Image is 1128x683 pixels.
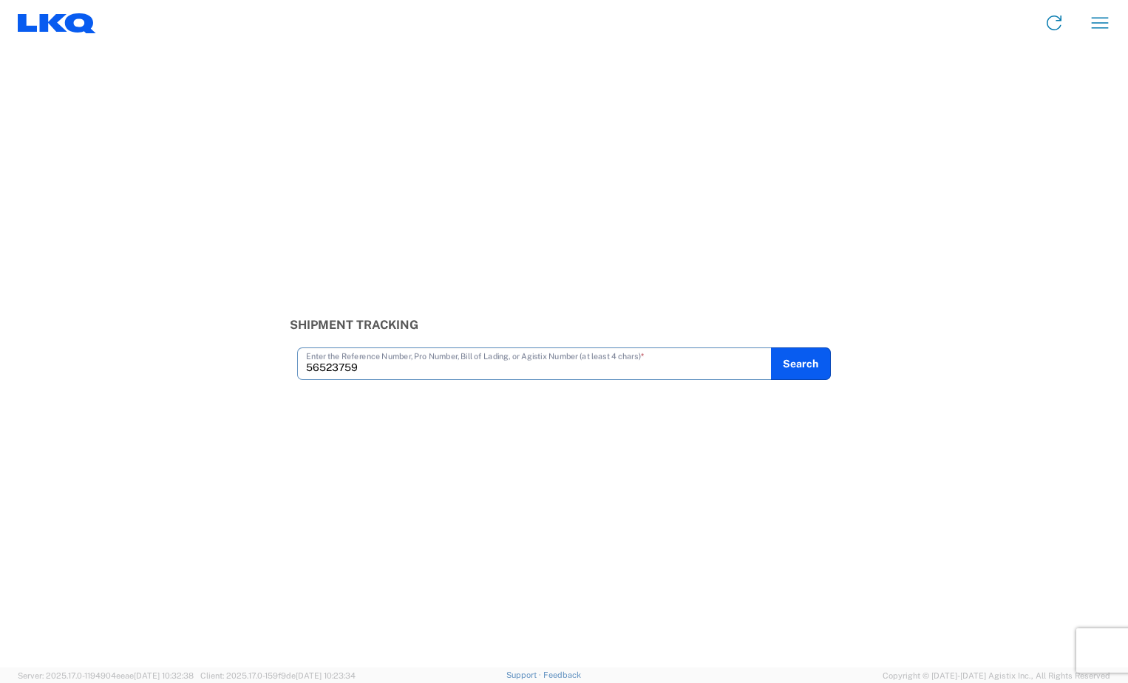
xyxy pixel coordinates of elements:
span: Server: 2025.17.0-1194904eeae [18,671,194,680]
a: Feedback [543,670,581,679]
span: [DATE] 10:23:34 [296,671,356,680]
button: Search [771,347,831,380]
span: Client: 2025.17.0-159f9de [200,671,356,680]
span: [DATE] 10:32:38 [134,671,194,680]
span: Copyright © [DATE]-[DATE] Agistix Inc., All Rights Reserved [883,669,1110,682]
a: Support [506,670,543,679]
h3: Shipment Tracking [290,318,838,332]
